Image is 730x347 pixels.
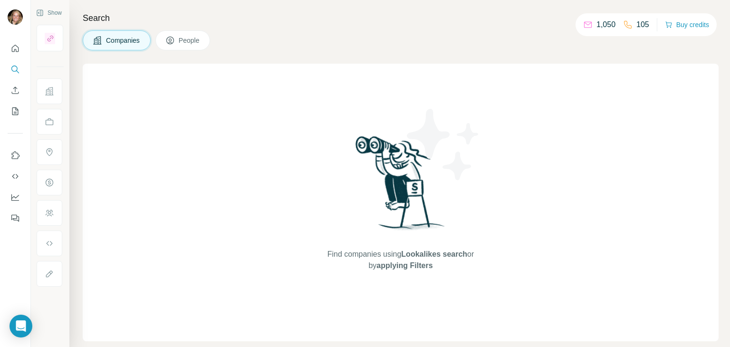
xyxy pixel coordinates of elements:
img: Surfe Illustration - Woman searching with binoculars [351,134,450,240]
p: 105 [636,19,649,30]
p: 1,050 [596,19,615,30]
span: Lookalikes search [401,250,467,258]
div: Open Intercom Messenger [10,315,32,337]
button: Show [29,6,68,20]
button: Quick start [8,40,23,57]
button: Search [8,61,23,78]
button: Dashboard [8,189,23,206]
img: Avatar [8,10,23,25]
span: applying Filters [376,261,432,270]
button: Feedback [8,210,23,227]
button: Use Surfe on LinkedIn [8,147,23,164]
button: My lists [8,103,23,120]
span: Companies [106,36,141,45]
h4: Search [83,11,719,25]
span: People [179,36,201,45]
button: Use Surfe API [8,168,23,185]
span: Find companies using or by [325,249,477,271]
button: Enrich CSV [8,82,23,99]
img: Surfe Illustration - Stars [401,102,486,187]
button: Buy credits [665,18,709,31]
